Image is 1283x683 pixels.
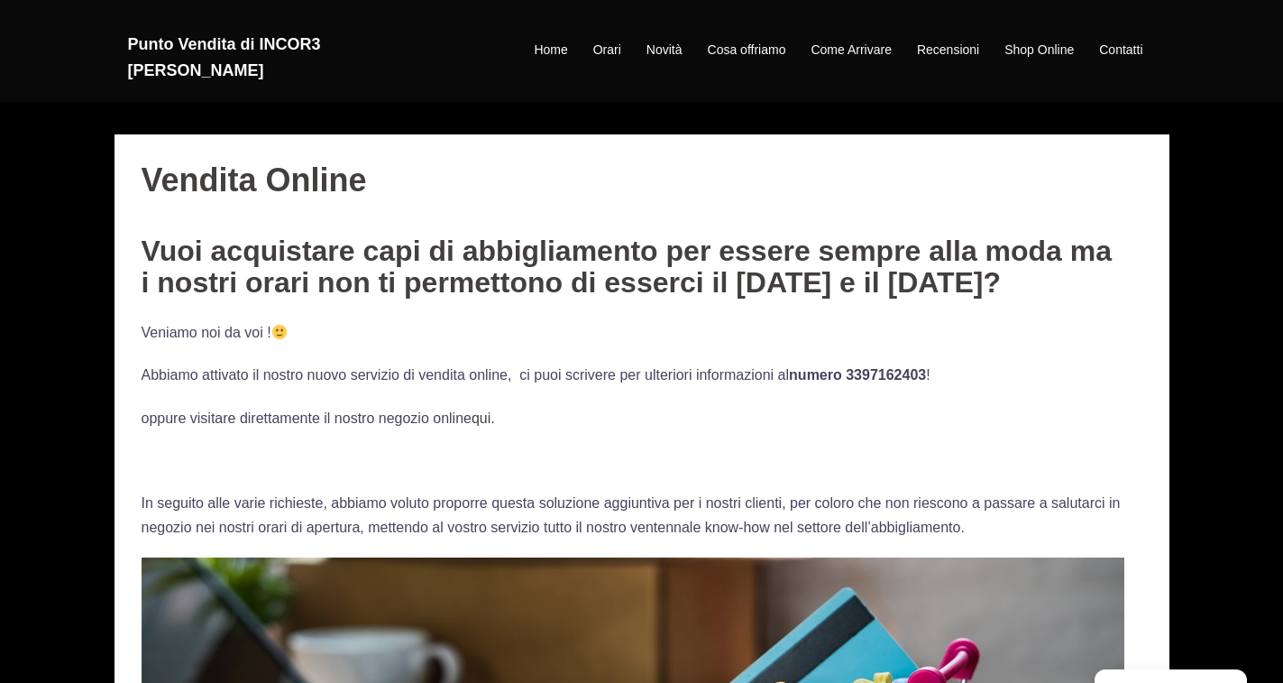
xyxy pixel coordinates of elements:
p: Veniamo noi da voi ! [142,320,1124,345]
a: qui [472,411,490,426]
a: Shop Online [1004,40,1074,61]
strong: numero 3397162403 [789,367,926,383]
h1: Vendita Online [142,162,1124,208]
h2: Punto Vendita di INCOR3 [PERSON_NAME] [128,32,453,84]
p: In seguito alle varie richieste, abbiamo voluto proporre questa soluzione aggiuntiva per i nostri... [142,491,1124,540]
a: Contatti [1099,40,1142,61]
p: Abbiamo attivato il nostro nuovo servizio di vendita online, ci puoi scrivere per ulteriori infor... [142,363,1124,387]
h3: Vuoi acquistare capi di abbigliamento per essere sempre alla moda ma i nostri orari non ti permet... [142,235,1124,299]
a: Come Arrivare [811,40,891,61]
a: Orari [593,40,621,61]
img: 🙂 [272,325,287,339]
a: Cosa offriamo [708,40,786,61]
a: Home [534,40,567,61]
a: Recensioni [917,40,979,61]
a: Novità [646,40,683,61]
p: oppure visitare direttamente il nostro negozio online . [142,406,1124,430]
